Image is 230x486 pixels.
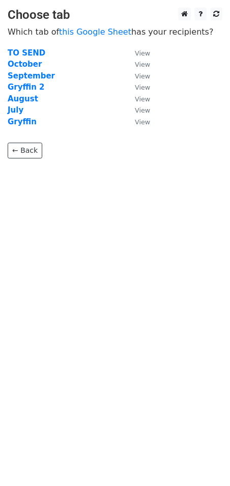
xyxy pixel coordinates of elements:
small: View [135,95,150,103]
a: View [125,117,150,126]
small: View [135,84,150,91]
small: View [135,72,150,80]
small: View [135,49,150,57]
a: View [125,71,150,80]
a: August [8,94,38,103]
a: Gryffin [8,117,37,126]
p: Which tab of has your recipients? [8,26,222,37]
a: View [125,105,150,115]
a: View [125,94,150,103]
a: July [8,105,23,115]
small: View [135,118,150,126]
a: September [8,71,55,80]
small: View [135,106,150,114]
a: ← Back [8,143,42,158]
small: View [135,61,150,68]
a: October [8,60,42,69]
a: Gryffin 2 [8,83,45,92]
a: View [125,60,150,69]
a: TO SEND [8,48,45,58]
h3: Choose tab [8,8,222,22]
a: this Google Sheet [59,27,131,37]
a: View [125,48,150,58]
a: View [125,83,150,92]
